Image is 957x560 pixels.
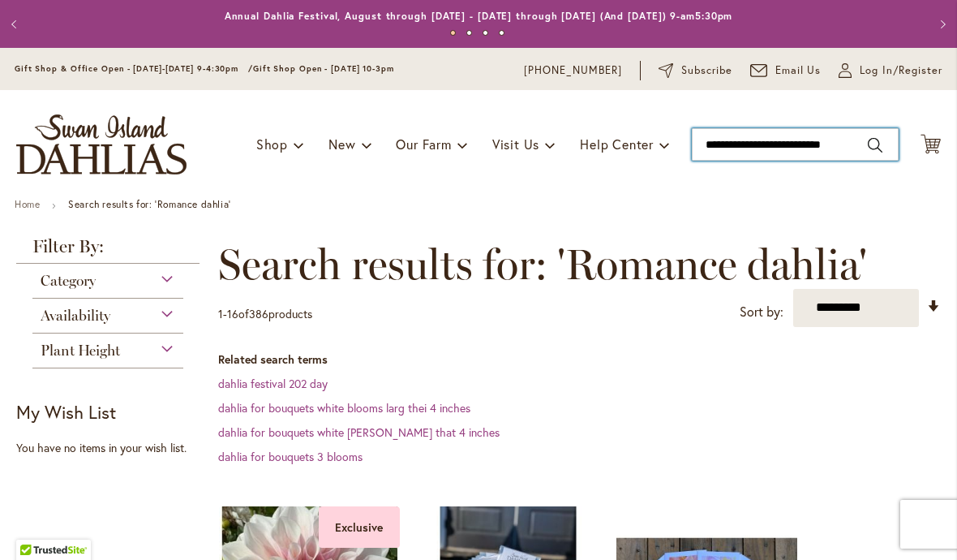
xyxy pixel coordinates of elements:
[328,136,355,153] span: New
[41,342,120,360] span: Plant Height
[68,198,231,210] strong: Search results for: 'Romance dahlia'
[499,30,504,36] button: 4 of 4
[750,62,822,79] a: Email Us
[256,136,288,153] span: Shop
[15,198,40,210] a: Home
[868,132,882,158] button: Search
[775,62,822,79] span: Email Us
[225,10,733,22] a: Annual Dahlia Festival, August through [DATE] - [DATE] through [DATE] (And [DATE]) 9-am5:30pm
[580,136,654,153] span: Help Center
[483,30,488,36] button: 3 of 4
[218,306,223,321] span: 1
[319,506,400,548] div: Exclusive
[227,306,238,321] span: 16
[839,62,942,79] a: Log In/Register
[16,440,209,456] div: You have no items in your wish list.
[218,449,363,464] a: dahlia for bouquets 3 blooms
[466,30,472,36] button: 2 of 4
[16,400,116,424] strong: My Wish List
[15,63,253,74] span: Gift Shop & Office Open - [DATE]-[DATE] 9-4:30pm /
[253,63,394,74] span: Gift Shop Open - [DATE] 10-3pm
[860,62,942,79] span: Log In/Register
[41,307,110,325] span: Availability
[396,136,451,153] span: Our Farm
[12,502,58,548] iframe: Launch Accessibility Center
[925,8,957,41] button: Next
[16,114,187,174] a: store logo
[218,351,941,368] dt: Related search terms
[218,424,500,440] a: dahlia for bouquets white [PERSON_NAME] that 4 inches
[524,62,622,79] a: [PHONE_NUMBER]
[218,376,328,391] a: dahlia festival 202 day
[218,400,470,416] a: dahlia for bouquets white blooms larg thei 4 inches
[740,297,783,327] label: Sort by:
[681,62,732,79] span: Subscribe
[450,30,456,36] button: 1 of 4
[249,306,268,321] span: 386
[218,301,312,327] p: - of products
[218,240,867,289] span: Search results for: 'Romance dahlia'
[492,136,539,153] span: Visit Us
[41,272,96,290] span: Category
[659,62,732,79] a: Subscribe
[16,238,200,264] strong: Filter By:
